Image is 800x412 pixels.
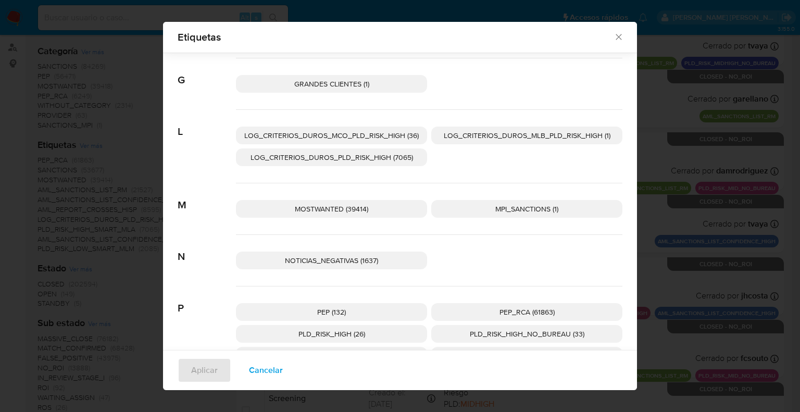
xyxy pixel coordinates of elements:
div: NOTICIAS_NEGATIVAS (1637) [236,252,427,269]
span: LOG_CRITERIOS_DUROS_MLB_PLD_RISK_HIGH (1) [444,130,610,141]
span: NOTICIAS_NEGATIVAS (1637) [285,255,378,266]
span: G [178,58,236,86]
div: PLD_RISK_HIGH_NO_BUREAU (33) [431,325,622,343]
span: P [178,286,236,315]
div: MPI_SANCTIONS (1) [431,200,622,218]
span: PLD_RISK_HIGH (26) [298,329,365,339]
span: LOG_CRITERIOS_DUROS_MCO_PLD_RISK_HIGH (36) [244,130,419,141]
span: PEP (132) [317,307,346,317]
div: LOG_CRITERIOS_DUROS_MCO_PLD_RISK_HIGH (36) [236,127,427,144]
span: PEP_RCA (61863) [499,307,555,317]
div: MOSTWANTED (39414) [236,200,427,218]
span: MPI_SANCTIONS (1) [495,204,558,214]
div: GRANDES CLIENTES (1) [236,75,427,93]
span: PLD_RISK_HIGH_NO_BUREAU (33) [470,329,584,339]
div: PEP_RCA (61863) [431,303,622,321]
span: GRANDES CLIENTES (1) [294,79,369,89]
div: PEP (132) [236,303,427,321]
div: PLD_RISK_HIGH_SMART_MLA (7065) [431,347,622,365]
span: L [178,110,236,138]
div: LOG_CRITERIOS_DUROS_MLB_PLD_RISK_HIGH (1) [431,127,622,144]
div: PLD_RISK_HIGH_SMART_MCO (36) [236,347,427,365]
span: MOSTWANTED (39414) [295,204,368,214]
span: LOG_CRITERIOS_DUROS_PLD_RISK_HIGH (7065) [251,152,413,163]
span: Etiquetas [178,32,614,42]
span: Cancelar [249,359,283,382]
div: LOG_CRITERIOS_DUROS_PLD_RISK_HIGH (7065) [236,148,427,166]
span: M [178,183,236,211]
div: PLD_RISK_HIGH (26) [236,325,427,343]
button: Cerrar [614,32,623,41]
button: Cancelar [235,358,296,383]
span: N [178,235,236,263]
